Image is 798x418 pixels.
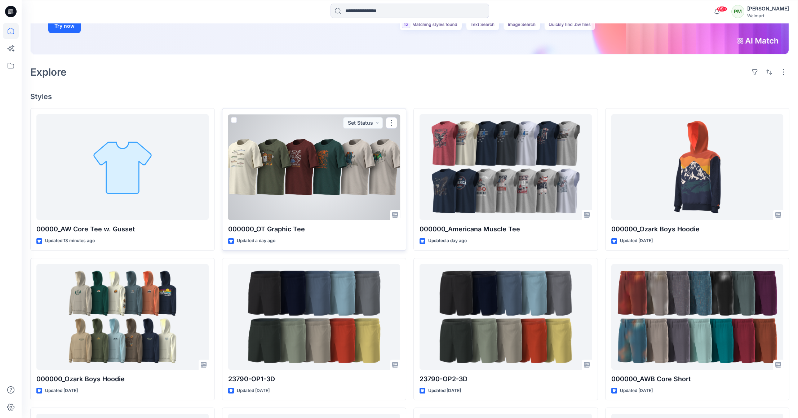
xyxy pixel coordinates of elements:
[747,13,789,18] div: Walmart
[36,114,209,220] a: 00000_AW Core Tee w. Gusset
[228,264,400,370] a: 23790-OP1-3D
[420,224,592,234] p: 000000_Americana Muscle Tee
[36,224,209,234] p: 00000_AW Core Tee w. Gusset
[428,237,467,245] p: Updated a day ago
[228,374,400,384] p: 23790-OP1-3D
[611,374,784,384] p: 000000_AWB Core Short
[611,224,784,234] p: 000000_Ozark Boys Hoodie
[237,237,275,245] p: Updated a day ago
[620,237,653,245] p: Updated [DATE]
[36,264,209,370] a: 000000_Ozark Boys Hoodie
[747,4,789,13] div: [PERSON_NAME]
[420,374,592,384] p: 23790-OP2-3D
[237,387,270,395] p: Updated [DATE]
[420,114,592,220] a: 000000_Americana Muscle Tee
[48,19,81,33] button: Try now
[620,387,653,395] p: Updated [DATE]
[36,374,209,384] p: 000000_Ozark Boys Hoodie
[611,264,784,370] a: 000000_AWB Core Short
[717,6,727,12] span: 99+
[30,92,789,101] h4: Styles
[228,114,400,220] a: 000000_OT Graphic Tee
[428,387,461,395] p: Updated [DATE]
[611,114,784,220] a: 000000_Ozark Boys Hoodie
[228,224,400,234] p: 000000_OT Graphic Tee
[420,264,592,370] a: 23790-OP2-3D
[45,387,78,395] p: Updated [DATE]
[45,237,95,245] p: Updated 13 minutes ago
[731,5,744,18] div: PM
[30,66,67,78] h2: Explore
